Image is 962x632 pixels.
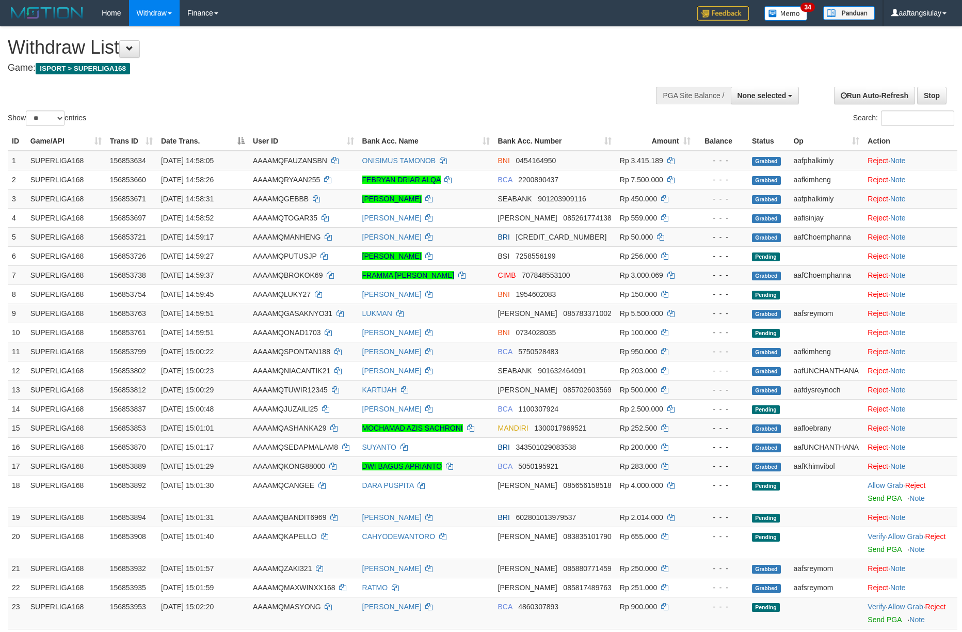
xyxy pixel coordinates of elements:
a: Reject [868,367,888,375]
th: Bank Acc. Number: activate to sort column ascending [494,132,616,151]
td: · [863,208,957,227]
td: · [863,323,957,342]
a: Reject [925,603,946,611]
a: Note [890,462,906,470]
a: Note [890,513,906,522]
td: · [863,265,957,285]
span: Grabbed [752,386,781,395]
a: Reject [868,583,888,592]
span: AAAAMQTOGAR35 [253,214,317,222]
span: AAAAMQLUKY27 [253,290,311,298]
td: · [863,246,957,265]
td: · [863,380,957,399]
span: [DATE] 15:00:23 [161,367,214,375]
a: [PERSON_NAME] [362,564,422,573]
th: Op: activate to sort column ascending [789,132,863,151]
div: - - - [699,346,744,357]
a: [PERSON_NAME] [362,367,422,375]
a: Note [890,328,906,337]
td: aafdysreynoch [789,380,863,399]
th: Status [748,132,789,151]
span: BCA [498,176,512,184]
span: Rp 450.000 [620,195,657,203]
span: Rp 203.000 [620,367,657,375]
a: Note [890,233,906,241]
span: 156853761 [110,328,146,337]
div: - - - [699,175,744,185]
th: Bank Acc. Name: activate to sort column ascending [358,132,494,151]
a: Reject [868,309,888,318]
span: Copy 343501029083538 to clipboard [516,443,576,451]
div: - - - [699,327,744,338]
span: Copy 0734028035 to clipboard [516,328,556,337]
td: aafphalkimly [789,189,863,208]
a: Note [890,347,906,356]
a: Reject [868,513,888,522]
td: · [863,170,957,189]
span: Copy 085702603569 to clipboard [563,386,611,394]
span: AAAAMQGEBBB [253,195,309,203]
span: Rp 252.500 [620,424,657,432]
a: Note [890,156,906,165]
h4: Game: [8,63,631,73]
td: · [863,437,957,456]
td: SUPERLIGA168 [26,285,106,304]
td: SUPERLIGA168 [26,437,106,456]
td: SUPERLIGA168 [26,170,106,189]
span: Copy 1300017969521 to clipboard [534,424,586,432]
img: Feedback.jpg [697,6,749,21]
a: Reject [925,532,946,541]
span: [DATE] 14:59:51 [161,309,214,318]
span: BSI [498,252,510,260]
td: · [863,342,957,361]
span: [PERSON_NAME] [498,386,557,394]
img: MOTION_logo.png [8,5,86,21]
span: Pending [752,405,780,414]
span: AAAAMQFAUZANSBN [253,156,327,165]
a: [PERSON_NAME] [362,195,422,203]
span: Copy 1100307924 to clipboard [518,405,558,413]
td: SUPERLIGA168 [26,342,106,361]
a: [PERSON_NAME] [362,328,422,337]
td: aafisinjay [789,208,863,227]
span: [DATE] 14:58:26 [161,176,214,184]
td: 8 [8,285,26,304]
td: aafUNCHANTHANA [789,361,863,380]
span: AAAAMQSPONTAN188 [253,347,330,356]
img: Button%20Memo.svg [764,6,808,21]
a: DWI BAGUS APRIANTO [362,462,442,470]
td: aafsreymom [789,304,863,323]
span: Grabbed [752,310,781,319]
div: - - - [699,289,744,299]
td: · [863,151,957,170]
span: Grabbed [752,214,781,223]
span: 156853726 [110,252,146,260]
span: Grabbed [752,233,781,242]
span: [DATE] 14:59:51 [161,328,214,337]
a: Note [890,309,906,318]
a: Reject [868,252,888,260]
span: [DATE] 14:59:27 [161,252,214,260]
a: Send PGA [868,615,901,624]
td: 5 [8,227,26,246]
td: 13 [8,380,26,399]
div: - - - [699,270,744,280]
span: Grabbed [752,444,781,452]
a: Note [890,290,906,298]
span: AAAAMQTUWIR12345 [253,386,328,394]
span: 156853754 [110,290,146,298]
td: aafChoemphanna [789,227,863,246]
span: [DATE] 15:00:22 [161,347,214,356]
a: Reject [868,386,888,394]
a: Reject [868,462,888,470]
div: - - - [699,155,744,166]
td: SUPERLIGA168 [26,361,106,380]
span: [DATE] 14:59:17 [161,233,214,241]
a: Reject [868,214,888,222]
td: 15 [8,418,26,437]
a: KARTIJAH [362,386,397,394]
span: Rp 3.000.069 [620,271,663,279]
a: Note [890,195,906,203]
span: Pending [752,329,780,338]
span: AAAAMQRYAAN255 [253,176,320,184]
